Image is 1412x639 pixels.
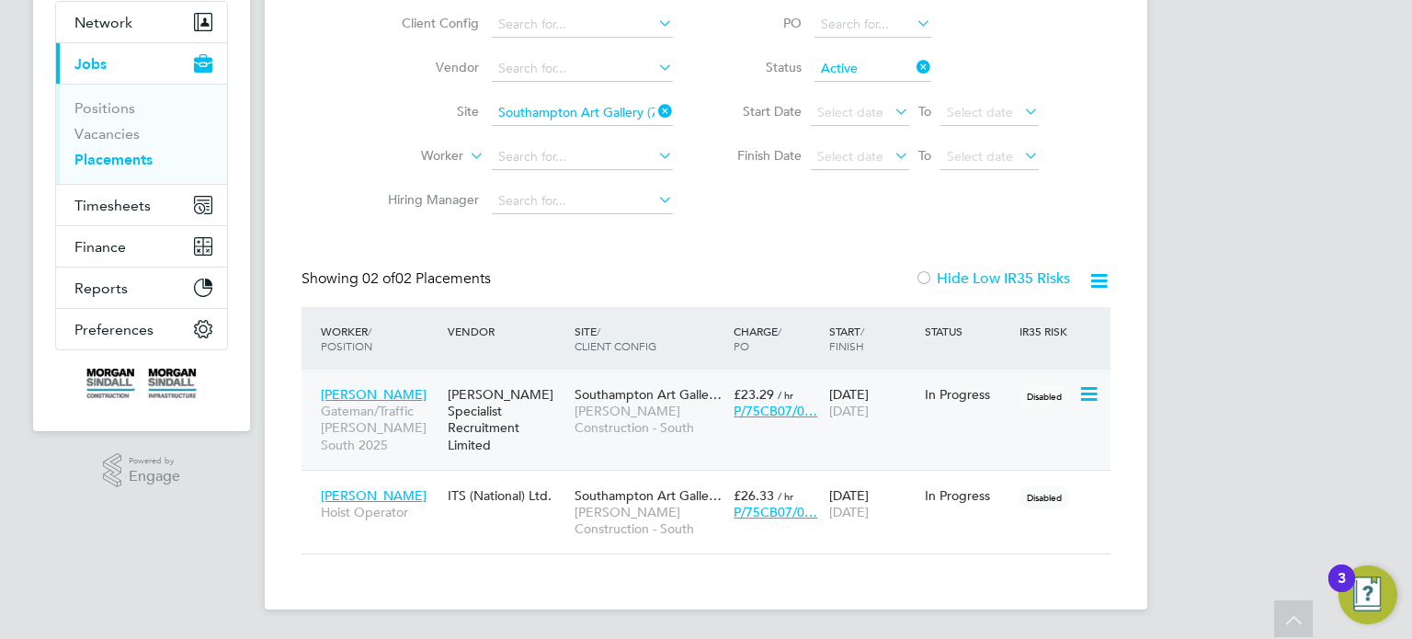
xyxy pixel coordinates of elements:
[729,314,825,362] div: Charge
[443,478,570,513] div: ITS (National) Ltd.
[1019,485,1069,509] span: Disabled
[316,314,443,362] div: Worker
[719,15,802,31] label: PO
[814,12,931,38] input: Search for...
[825,314,920,362] div: Start
[829,504,869,520] span: [DATE]
[321,487,427,504] span: [PERSON_NAME]
[373,15,479,31] label: Client Config
[829,403,869,419] span: [DATE]
[1015,314,1078,348] div: IR35 Risk
[74,125,140,143] a: Vacancies
[316,376,1110,392] a: [PERSON_NAME]Gateman/Traffic [PERSON_NAME] South 2025[PERSON_NAME] Specialist Recruitment Limited...
[492,100,673,126] input: Search for...
[913,143,937,167] span: To
[316,477,1110,493] a: [PERSON_NAME]Hoist OperatorITS (National) Ltd.Southampton Art Galle…[PERSON_NAME] Construction - ...
[362,269,395,288] span: 02 of
[719,147,802,164] label: Finish Date
[129,453,180,469] span: Powered by
[321,386,427,403] span: [PERSON_NAME]
[56,43,227,84] button: Jobs
[302,269,495,289] div: Showing
[55,369,228,398] a: Go to home page
[492,144,673,170] input: Search for...
[570,314,729,362] div: Site
[575,386,722,403] span: Southampton Art Galle…
[575,504,724,537] span: [PERSON_NAME] Construction - South
[373,191,479,208] label: Hiring Manager
[575,403,724,436] span: [PERSON_NAME] Construction - South
[74,321,154,338] span: Preferences
[825,478,920,530] div: [DATE]
[575,487,722,504] span: Southampton Art Galle…
[321,403,438,453] span: Gateman/Traffic [PERSON_NAME] South 2025
[129,469,180,485] span: Engage
[925,487,1011,504] div: In Progress
[778,388,793,402] span: / hr
[321,504,438,520] span: Hoist Operator
[492,56,673,82] input: Search for...
[817,104,883,120] span: Select date
[373,103,479,120] label: Site
[814,56,931,82] input: Select one
[492,12,673,38] input: Search for...
[915,269,1070,288] label: Hide Low IR35 Risks
[56,2,227,42] button: Network
[86,369,197,398] img: morgansindall-logo-retina.png
[103,453,181,488] a: Powered byEngage
[373,59,479,75] label: Vendor
[443,314,570,348] div: Vendor
[56,226,227,267] button: Finance
[947,148,1013,165] span: Select date
[778,489,793,503] span: / hr
[913,99,937,123] span: To
[492,188,673,214] input: Search for...
[74,238,126,256] span: Finance
[1019,384,1069,408] span: Disabled
[734,487,774,504] span: £26.33
[817,148,883,165] span: Select date
[829,324,864,353] span: / Finish
[1338,565,1397,624] button: Open Resource Center, 3 new notifications
[74,197,151,214] span: Timesheets
[321,324,372,353] span: / Position
[74,151,153,168] a: Placements
[1338,578,1346,602] div: 3
[74,99,135,117] a: Positions
[56,309,227,349] button: Preferences
[575,324,656,353] span: / Client Config
[947,104,1013,120] span: Select date
[56,84,227,184] div: Jobs
[920,314,1016,348] div: Status
[56,185,227,225] button: Timesheets
[734,386,774,403] span: £23.29
[74,280,128,297] span: Reports
[734,324,781,353] span: / PO
[734,504,817,520] span: P/75CB07/0…
[74,14,132,31] span: Network
[734,403,817,419] span: P/75CB07/0…
[362,269,491,288] span: 02 Placements
[358,147,463,165] label: Worker
[825,377,920,428] div: [DATE]
[719,59,802,75] label: Status
[719,103,802,120] label: Start Date
[443,377,570,462] div: [PERSON_NAME] Specialist Recruitment Limited
[925,386,1011,403] div: In Progress
[56,268,227,308] button: Reports
[74,55,107,73] span: Jobs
